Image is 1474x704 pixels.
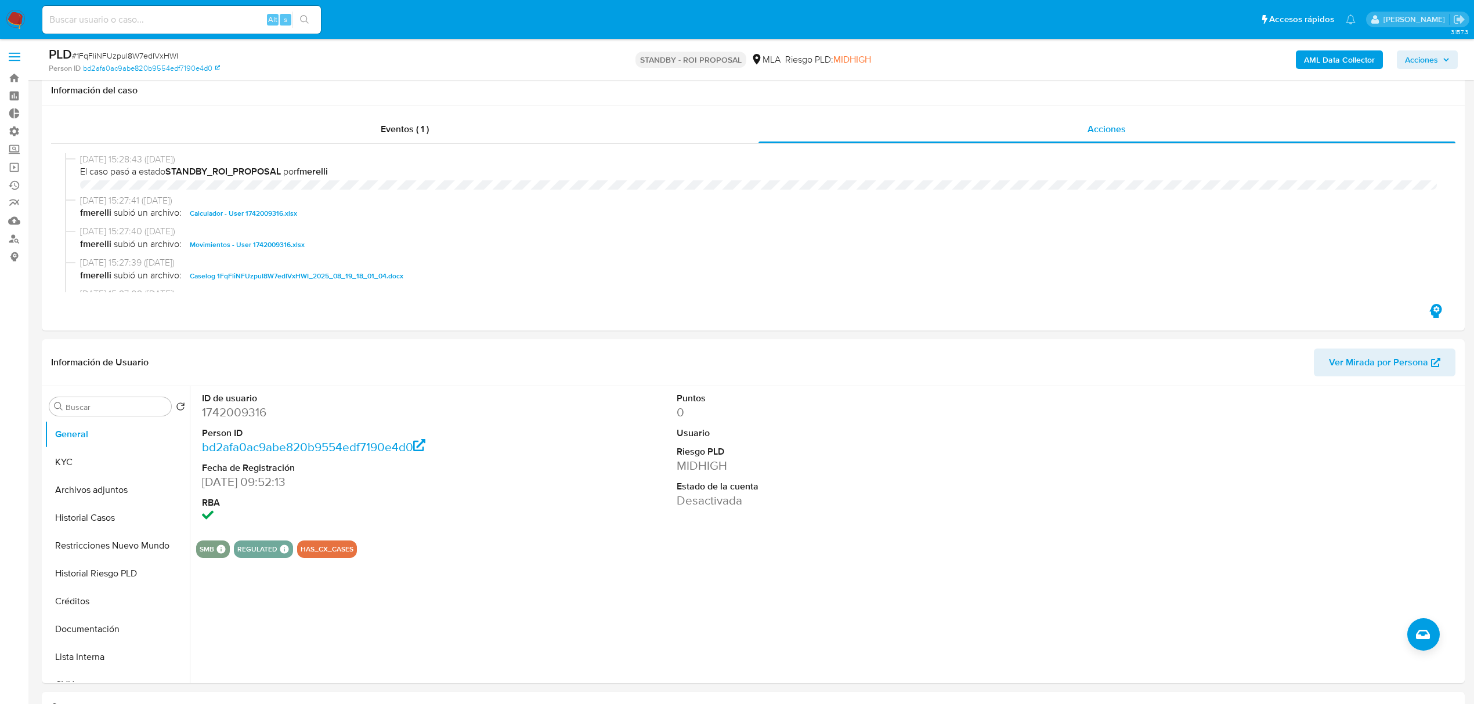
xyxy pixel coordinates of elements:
[677,445,981,458] dt: Riesgo PLD
[49,63,81,74] b: Person ID
[202,496,507,509] dt: RBA
[268,14,277,25] span: Alt
[184,206,303,220] button: Calculador - User 1742009316.xlsx
[635,52,746,68] p: STANDBY - ROI PROPOSAL
[72,50,178,61] span: # 1FqFliNFUzpul8W7edIVxHWI
[1296,50,1383,69] button: AML Data Collector
[66,402,167,412] input: Buscar
[677,492,981,509] dd: Desactivada
[190,206,297,220] span: Calculador - User 1742009316.xlsx
[1314,349,1455,376] button: Ver Mirada por Persona
[45,532,190,560] button: Restricciones Nuevo Mundo
[45,560,190,587] button: Historial Riesgo PLD
[677,480,981,493] dt: Estado de la cuenta
[677,427,981,440] dt: Usuario
[45,615,190,643] button: Documentación
[45,448,190,476] button: KYC
[184,269,409,283] button: Caselog 1FqFliNFUzpul8W7edIVxHWI_2025_08_19_18_01_04.docx
[83,63,220,74] a: bd2afa0ac9abe820b9554edf7190e4d0
[292,12,316,28] button: search-icon
[51,85,1455,96] h1: Información del caso
[202,427,507,440] dt: Person ID
[833,53,871,66] span: MIDHIGH
[381,122,429,136] span: Eventos ( 1 )
[80,225,1437,238] span: [DATE] 15:27:40 ([DATE])
[114,269,182,283] span: subió un archivo:
[190,269,403,283] span: Caselog 1FqFliNFUzpul8W7edIVxHWI_2025_08_19_18_01_04.docx
[45,587,190,615] button: Créditos
[1397,50,1458,69] button: Acciones
[677,404,981,420] dd: 0
[202,392,507,405] dt: ID de usuario
[45,476,190,504] button: Archivos adjuntos
[1453,13,1465,26] a: Salir
[114,238,182,252] span: subió un archivo:
[1088,122,1126,136] span: Acciones
[51,357,149,368] h1: Información de Usuario
[80,194,1437,207] span: [DATE] 15:27:41 ([DATE])
[785,53,871,66] span: Riesgo PLD:
[49,45,72,63] b: PLD
[1304,50,1375,69] b: AML Data Collector
[80,206,111,220] b: fmerelli
[297,165,328,178] b: fmerelli
[42,12,321,27] input: Buscar usuario o caso...
[202,438,425,455] a: bd2afa0ac9abe820b9554edf7190e4d0
[45,643,190,671] button: Lista Interna
[202,404,507,420] dd: 1742009316
[176,402,185,415] button: Volver al orden por defecto
[190,238,305,252] span: Movimientos - User 1742009316.xlsx
[80,288,1437,300] span: [DATE] 15:27:02 ([DATE])
[1269,13,1334,26] span: Accesos rápidos
[114,206,182,220] span: subió un archivo:
[54,402,63,411] button: Buscar
[80,256,1437,269] span: [DATE] 15:27:39 ([DATE])
[45,504,190,532] button: Historial Casos
[45,671,190,699] button: CVU
[80,269,111,283] b: fmerelli
[677,392,981,405] dt: Puntos
[184,238,310,252] button: Movimientos - User 1742009316.xlsx
[1346,14,1356,24] a: Notificaciones
[80,238,111,252] b: fmerelli
[1405,50,1438,69] span: Acciones
[80,153,1437,166] span: [DATE] 15:28:43 ([DATE])
[1383,14,1449,25] p: ludmila.lanatti@mercadolibre.com
[165,165,281,178] b: STANDBY_ROI_PROPOSAL
[202,474,507,490] dd: [DATE] 09:52:13
[751,53,781,66] div: MLA
[284,14,287,25] span: s
[80,165,1437,178] span: El caso pasó a estado por
[202,462,507,474] dt: Fecha de Registración
[677,458,981,474] dd: MIDHIGH
[1329,349,1428,376] span: Ver Mirada por Persona
[45,420,190,448] button: General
